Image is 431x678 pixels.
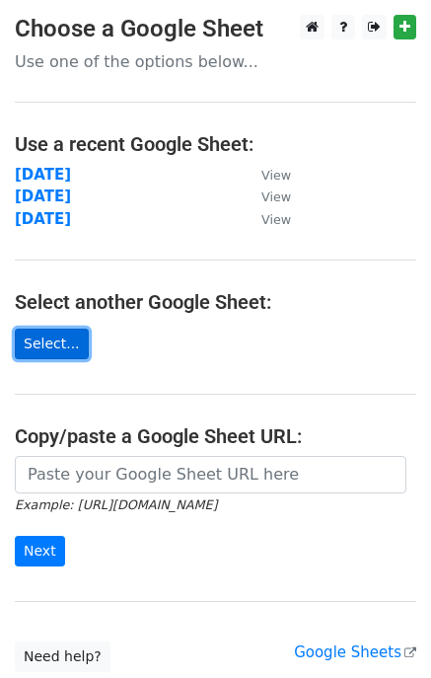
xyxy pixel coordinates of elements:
[15,132,416,156] h4: Use a recent Google Sheet:
[15,210,71,228] a: [DATE]
[242,210,291,228] a: View
[261,189,291,204] small: View
[15,51,416,72] p: Use one of the options below...
[15,424,416,448] h4: Copy/paste a Google Sheet URL:
[15,15,416,43] h3: Choose a Google Sheet
[15,497,217,512] small: Example: [URL][DOMAIN_NAME]
[15,188,71,205] a: [DATE]
[261,168,291,183] small: View
[15,290,416,314] h4: Select another Google Sheet:
[294,643,416,661] a: Google Sheets
[242,166,291,184] a: View
[15,456,406,493] input: Paste your Google Sheet URL here
[15,641,110,672] a: Need help?
[15,166,71,184] a: [DATE]
[15,536,65,566] input: Next
[15,329,89,359] a: Select...
[261,212,291,227] small: View
[242,188,291,205] a: View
